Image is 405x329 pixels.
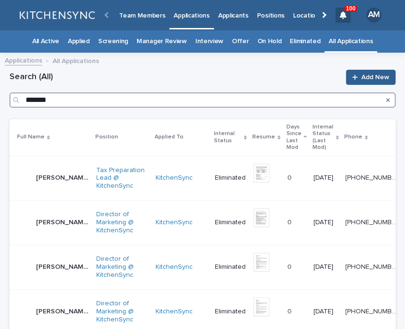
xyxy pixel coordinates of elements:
[313,174,338,182] p: [DATE]
[287,306,293,316] p: 0
[95,132,118,142] p: Position
[137,30,187,53] a: Manager Review
[19,6,95,25] img: lGNCzQTxQVKGkIr0XjOy
[287,217,293,227] p: 0
[36,306,91,316] p: Nathan Smithson
[215,174,246,182] p: Eliminated
[36,261,91,271] p: Sarah Jayne Gipson
[361,74,389,81] span: Add New
[156,219,193,227] a: KitchenSync
[215,219,246,227] p: Eliminated
[96,255,148,279] a: Director of Marketing @ KitchenSync
[215,263,246,271] p: Eliminated
[36,217,91,227] p: Stella Louise
[313,308,338,316] p: [DATE]
[286,122,301,153] p: Days Since Last Mod
[345,264,402,270] a: [PHONE_NUMBER]
[215,308,246,316] p: Eliminated
[156,263,193,271] a: KitchenSync
[345,219,402,226] a: [PHONE_NUMBER]
[366,8,381,23] div: AM
[195,30,223,53] a: Interview
[329,30,373,53] a: All Applications
[32,30,59,53] a: All Active
[156,174,193,182] a: KitchenSync
[346,70,396,85] a: Add New
[335,8,350,23] div: 100
[214,128,241,146] p: Internal Status
[36,172,91,182] p: Dan Sherman
[345,174,402,181] a: [PHONE_NUMBER]
[53,55,99,65] p: All Applications
[9,92,396,108] input: Search
[156,308,193,316] a: KitchenSync
[17,132,45,142] p: Full Name
[287,172,293,182] p: 0
[98,30,128,53] a: Screening
[96,300,148,323] a: Director of Marketing @ KitchenSync
[345,308,402,315] a: [PHONE_NUMBER]
[96,210,148,234] a: Director of Marketing @ KitchenSync
[287,261,293,271] p: 0
[9,72,340,83] h1: Search (All)
[232,30,249,53] a: Offer
[346,5,355,12] p: 100
[252,132,275,142] p: Resume
[290,30,320,53] a: Eliminated
[68,30,90,53] a: Applied
[155,132,184,142] p: Applied To
[313,219,338,227] p: [DATE]
[344,132,362,142] p: Phone
[257,30,281,53] a: On Hold
[96,166,148,190] a: Tax Preparation Lead @ KitchenSync
[313,263,338,271] p: [DATE]
[313,122,333,153] p: Internal Status (Last Mod)
[5,55,42,65] a: Applications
